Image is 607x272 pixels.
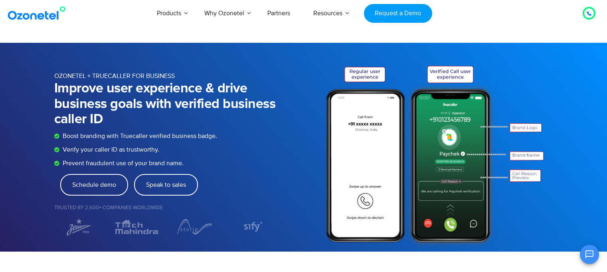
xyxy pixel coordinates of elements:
div: Image Carousel [54,218,277,236]
a: Request a Demo [364,4,432,23]
div: 4 / 7 [227,221,277,233]
img: Sify [236,221,268,233]
span: Verify your caller ID as trustworthy. [61,145,159,154]
h1: Improve user experience & drive business goals with verified business caller ID [54,81,277,128]
img: ZENIT [54,218,104,236]
button: Open chat [580,245,599,264]
span: Schedule demo [72,182,116,188]
img: Stetig [170,218,219,236]
a: Schedule demo [60,174,128,196]
h5: Trusted by 2,500+ Companies Worldwide [54,205,277,210]
div: 3 / 7 [170,218,219,236]
span: Prevent fraudulent use of your brand name. [61,158,184,168]
span: Boost branding with Truecaller verified business badge. [61,131,217,141]
img: TechMahindra [112,218,162,236]
div: 1 / 7 [54,218,104,236]
span: Speak to sales [146,182,186,188]
div: 2 / 7 [112,218,162,236]
p: OZONETEL + TRUECALLER FOR BUSINESS [54,71,277,81]
a: Speak to sales [134,174,198,196]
